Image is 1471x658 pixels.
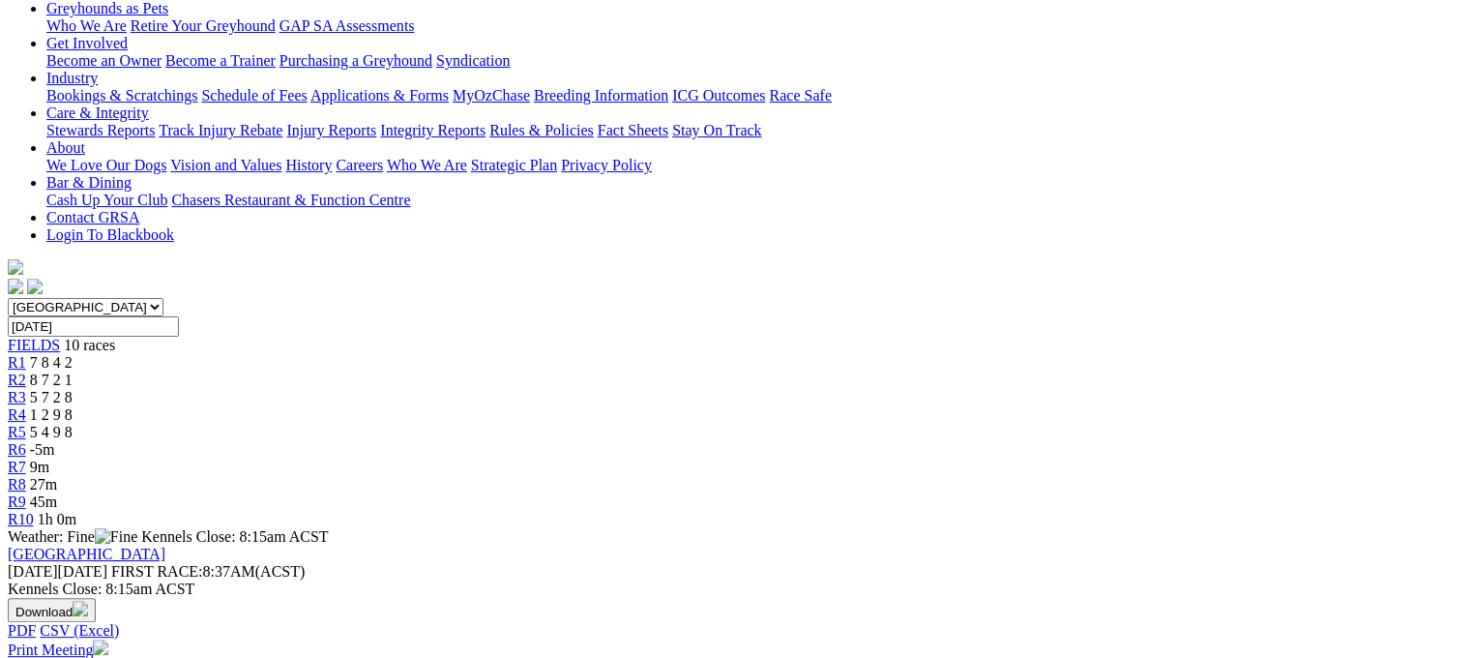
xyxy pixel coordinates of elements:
div: Greyhounds as Pets [46,17,1463,35]
span: 8 7 2 1 [30,372,73,388]
img: logo-grsa-white.png [8,259,23,275]
a: R9 [8,493,26,510]
div: Industry [46,87,1463,105]
a: MyOzChase [453,87,530,104]
a: PDF [8,622,36,639]
a: Integrity Reports [380,122,485,138]
a: R2 [8,372,26,388]
a: Cash Up Your Club [46,192,167,208]
a: R8 [8,476,26,493]
a: Race Safe [769,87,831,104]
button: Download [8,598,96,622]
a: Privacy Policy [561,157,652,173]
a: Retire Your Greyhound [131,17,276,34]
span: 27m [30,476,57,493]
a: Stay On Track [672,122,761,138]
a: Track Injury Rebate [159,122,282,138]
span: 5 4 9 8 [30,424,73,440]
a: Breeding Information [534,87,668,104]
a: Syndication [436,52,510,69]
a: About [46,139,85,156]
a: R4 [8,406,26,423]
img: printer.svg [93,640,108,655]
div: Download [8,622,1463,640]
a: Contact GRSA [46,209,139,225]
span: 7 8 4 2 [30,354,73,371]
a: Become an Owner [46,52,162,69]
div: Care & Integrity [46,122,1463,139]
div: Bar & Dining [46,192,1463,209]
a: Careers [336,157,383,173]
a: Applications & Forms [310,87,449,104]
img: twitter.svg [27,279,43,294]
span: Kennels Close: 8:15am ACST [141,528,328,545]
span: 9m [30,459,49,475]
a: Bookings & Scratchings [46,87,197,104]
span: 10 races [64,337,115,353]
div: Get Involved [46,52,1463,70]
span: -5m [30,441,55,458]
a: Vision and Values [170,157,281,173]
a: Purchasing a Greyhound [279,52,432,69]
a: Bar & Dining [46,174,132,191]
div: About [46,157,1463,174]
a: Strategic Plan [471,157,557,173]
a: R3 [8,389,26,405]
img: Fine [95,528,137,546]
a: Rules & Policies [489,122,594,138]
a: Schedule of Fees [201,87,307,104]
div: Kennels Close: 8:15am ACST [8,581,1463,598]
a: Who We Are [46,17,127,34]
span: 5 7 2 8 [30,389,73,405]
span: 8:37AM(ACST) [111,563,305,580]
a: Login To Blackbook [46,226,174,243]
img: facebook.svg [8,279,23,294]
a: R6 [8,441,26,458]
a: R7 [8,459,26,475]
a: R5 [8,424,26,440]
span: FIRST RACE: [111,563,202,580]
a: Chasers Restaurant & Function Centre [171,192,410,208]
a: CSV (Excel) [40,622,119,639]
span: Weather: Fine [8,528,141,545]
a: [GEOGRAPHIC_DATA] [8,546,165,562]
a: We Love Our Dogs [46,157,166,173]
a: R1 [8,354,26,371]
a: Injury Reports [286,122,376,138]
a: Get Involved [46,35,128,51]
a: ICG Outcomes [672,87,765,104]
a: Fact Sheets [598,122,668,138]
a: GAP SA Assessments [279,17,415,34]
span: [DATE] [8,563,58,580]
a: Become a Trainer [165,52,276,69]
input: Select date [8,316,179,337]
span: 1h 0m [38,511,76,527]
a: Who We Are [387,157,467,173]
a: History [285,157,332,173]
span: 1 2 9 8 [30,406,73,423]
span: [DATE] [8,563,107,580]
a: FIELDS [8,337,60,353]
a: Care & Integrity [46,105,149,121]
a: Stewards Reports [46,122,155,138]
span: 45m [30,493,57,510]
a: Print Meeting [8,642,108,658]
a: Industry [46,70,98,86]
a: R10 [8,511,34,527]
img: download.svg [73,601,88,616]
